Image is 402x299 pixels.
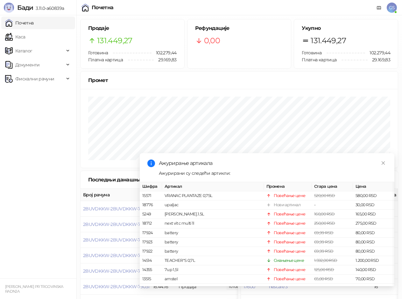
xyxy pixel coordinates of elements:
[162,265,264,275] td: 7up 1,5l
[140,275,162,284] td: 13515
[97,35,132,47] span: 131.449,27
[274,229,306,236] div: Повећање цене
[140,238,162,247] td: 17923
[83,237,151,243] button: 2BUVDKKW-2BUVDKKW-79034
[140,182,162,191] th: Шифра
[162,200,264,210] td: upaljac
[365,49,390,56] span: 102.279,44
[264,182,312,191] th: Промена
[312,200,353,210] td: -
[274,220,306,227] div: Повећање цене
[140,200,162,210] td: 18776
[162,182,264,191] th: Артикал
[88,176,173,184] div: Последњи данашњи рачуни
[314,276,333,281] span: 65,00 RSD
[88,76,390,84] div: Промет
[274,257,304,264] div: Смањење цене
[353,256,394,265] td: 1.200,00 RSD
[195,24,284,32] h5: Рефундације
[4,3,14,13] img: Logo
[314,193,335,198] span: 520,00 RSD
[314,240,333,244] span: 69,99 RSD
[314,258,337,263] span: 1.592,00 RSD
[159,170,387,177] div: Ажурирани су следећи артикли:
[154,56,176,63] span: 29.169,83
[353,247,394,256] td: 80,00 RSD
[140,228,162,237] td: 17924
[152,49,177,56] span: 102.279,44
[81,189,151,201] th: Број рачуна
[88,57,123,63] span: Платна картица
[162,191,264,200] td: VRANAC PLANTAZE 0,75L
[314,221,335,226] span: 250,00 RSD
[140,219,162,228] td: 18712
[159,160,387,167] div: Ажурирање артикала
[274,211,306,217] div: Повећање цене
[140,191,162,200] td: 15571
[162,238,264,247] td: battery
[5,284,63,294] small: [PERSON_NAME] PR TRGOVINSKA RADNJA
[83,284,149,289] button: 2BUVDKKW-2BUVDKKW-79031
[162,210,264,219] td: [PERSON_NAME].1.5L
[353,228,394,237] td: 80,00 RSD
[353,219,394,228] td: 275,00 RSD
[302,57,336,63] span: Платна картица
[274,239,306,245] div: Повећање цене
[381,161,385,165] span: close
[17,4,33,11] span: Бади
[353,210,394,219] td: 165,00 RSD
[314,212,335,216] span: 160,00 RSD
[274,248,306,255] div: Повећање цене
[314,230,333,235] span: 69,99 RSD
[204,35,220,47] span: 0,00
[274,267,306,273] div: Повећање цене
[387,3,397,13] span: GS
[15,72,54,85] span: Фискални рачуни
[302,50,321,56] span: Готовина
[140,247,162,256] td: 17922
[88,24,177,32] h5: Продаје
[162,275,264,284] td: amstel
[162,247,264,256] td: battery
[353,284,394,293] td: 85,00 RSD
[274,285,306,291] div: Повећање цене
[353,275,394,284] td: 70,00 RSD
[312,182,353,191] th: Стара цена
[353,265,394,275] td: 140,00 RSD
[274,202,300,208] div: Нови артикал
[353,182,394,191] th: Цена
[5,31,25,43] a: Каса
[162,219,264,228] td: next vit c multi 1l
[15,44,32,57] span: Каталог
[353,238,394,247] td: 80,00 RSD
[314,286,333,290] span: 80,00 RSD
[88,50,108,56] span: Готовина
[311,35,346,47] span: 131.449,27
[140,284,162,293] td: 4654
[274,276,306,282] div: Повећање цене
[374,3,384,13] a: Документација
[83,206,151,212] button: 2BUVDKKW-2BUVDKKW-79036
[314,267,334,272] span: 125,00 RSD
[353,200,394,210] td: 30,00 RSD
[380,160,387,166] a: Close
[274,193,306,199] div: Повећање цене
[162,228,264,237] td: battery
[302,24,390,32] h5: Укупно
[5,17,34,29] a: Почетна
[83,268,150,274] button: 2BUVDKKW-2BUVDKKW-79032
[83,221,150,227] button: 2BUVDKKW-2BUVDKKW-79035
[140,210,162,219] td: 5249
[92,5,114,10] div: Почетна
[147,160,155,167] span: info-circle
[140,265,162,275] td: 14355
[83,253,150,258] button: 2BUVDKKW-2BUVDKKW-79033
[140,256,162,265] td: 14514
[368,56,390,63] span: 29.169,83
